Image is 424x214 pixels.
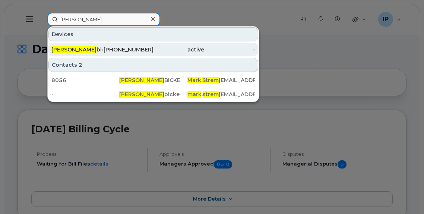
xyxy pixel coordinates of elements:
span: strem [203,91,219,98]
div: bicke [51,46,102,53]
span: 2 [79,61,82,69]
span: [PERSON_NAME] [51,46,96,53]
div: 8056 [51,76,119,84]
span: Mark [187,77,201,84]
div: . [EMAIL_ADDRESS][DOMAIN_NAME] [187,76,255,84]
a: 8056[PERSON_NAME]BICKEMark.Strem[EMAIL_ADDRESS][DOMAIN_NAME] [48,73,258,87]
a: [PERSON_NAME]bicke[PHONE_NUMBER]active- [48,43,258,56]
span: [PERSON_NAME] [119,91,164,98]
div: Contacts [48,58,258,72]
div: bicke [119,91,187,98]
a: -[PERSON_NAME]bickemark.strem[EMAIL_ADDRESS][DOMAIN_NAME] [48,88,258,101]
span: [PERSON_NAME] [119,77,164,84]
span: Strem [202,77,219,84]
div: - [204,46,255,53]
div: . [EMAIL_ADDRESS][DOMAIN_NAME] [187,91,255,98]
div: - [51,91,119,98]
div: BICKE [119,76,187,84]
span: mark [187,91,202,98]
div: Devices [48,27,258,41]
div: [PHONE_NUMBER] [102,46,154,53]
div: active [154,46,205,53]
